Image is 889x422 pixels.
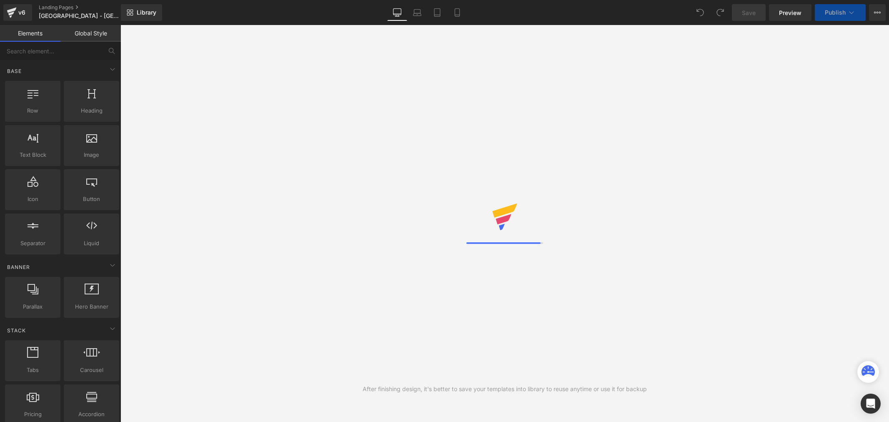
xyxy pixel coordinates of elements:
[66,106,117,115] span: Heading
[6,327,27,334] span: Stack
[60,25,121,42] a: Global Style
[427,4,447,21] a: Tablet
[8,410,58,419] span: Pricing
[66,366,117,374] span: Carousel
[8,151,58,159] span: Text Block
[8,366,58,374] span: Tabs
[8,302,58,311] span: Parallax
[66,195,117,203] span: Button
[815,4,866,21] button: Publish
[66,151,117,159] span: Image
[39,4,135,11] a: Landing Pages
[66,302,117,311] span: Hero Banner
[742,8,756,17] span: Save
[8,239,58,248] span: Separator
[8,106,58,115] span: Row
[387,4,407,21] a: Desktop
[6,67,23,75] span: Base
[66,239,117,248] span: Liquid
[447,4,467,21] a: Mobile
[121,4,162,21] a: New Library
[17,7,27,18] div: v6
[769,4,811,21] a: Preview
[8,195,58,203] span: Icon
[779,8,801,17] span: Preview
[39,13,119,19] span: [GEOGRAPHIC_DATA] - [GEOGRAPHIC_DATA]
[363,384,647,394] div: After finishing design, it's better to save your templates into library to reuse anytime or use i...
[869,4,886,21] button: More
[3,4,32,21] a: v6
[712,4,729,21] button: Redo
[861,394,881,414] div: Open Intercom Messenger
[407,4,427,21] a: Laptop
[6,263,31,271] span: Banner
[137,9,156,16] span: Library
[692,4,709,21] button: Undo
[825,9,846,16] span: Publish
[66,410,117,419] span: Accordion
